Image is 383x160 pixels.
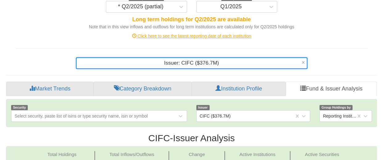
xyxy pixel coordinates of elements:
div: Long term holdings for Q2/2025 are available [16,16,368,24]
a: Category Breakdown [94,82,192,96]
span: Group Holdings by [319,105,352,110]
span: Total Inflows/Outflows [110,152,154,157]
span: Security [11,105,28,110]
span: Active Institutions [239,152,276,157]
a: Market Trends [6,82,94,96]
div: * Q2/2025 (partial) [118,4,163,10]
div: Select security, paste list of isins or type security name, isin or symbol [15,113,148,119]
span: Issuer: ‎CIFC ‎($376.7M)‏ [164,60,219,66]
div: Click here to see the latest reporting date of each institution [11,33,372,39]
span: Issuer [196,105,210,110]
span: × [302,60,305,65]
div: Reporting Institutions [323,113,356,119]
div: CIFC ($376.7M) [200,113,231,119]
span: Total Holdings [48,152,77,157]
h2: CIFC - Issuer Analysis [6,133,377,143]
span: Clear value [302,58,307,68]
div: Note that in this view inflows and outflows for long term institutions are calculated only for Q2... [16,24,368,30]
span: Change [189,152,205,157]
div: Q1/2025 [220,4,242,10]
span: Active Securities [305,152,339,157]
a: Institution Profile [192,82,286,96]
a: Fund & Issuer Analysis [286,82,377,96]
